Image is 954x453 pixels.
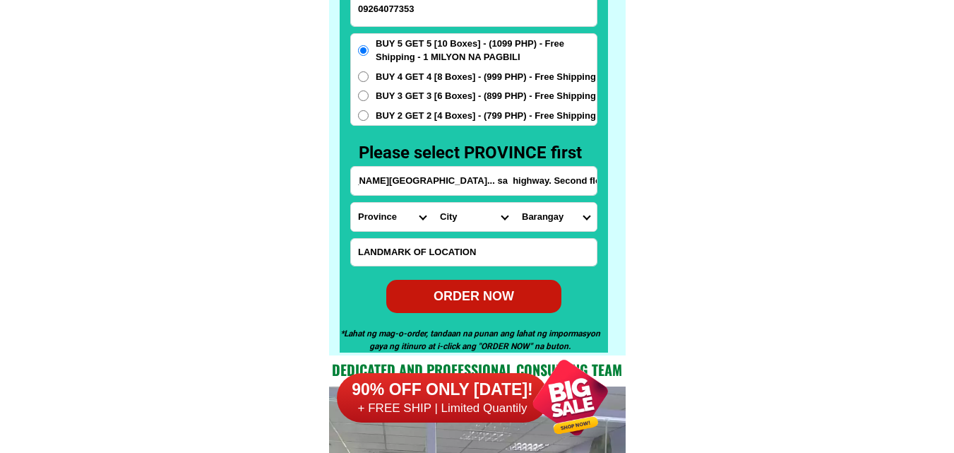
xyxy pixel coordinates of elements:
h5: *Lahat ng mag-o-order, tandaan na punan ang lahat ng impormasyon gaya ng itinuro at i-click ang "... [333,327,608,353]
input: Input LANDMARKOFLOCATION [351,239,597,266]
select: Select province [351,203,433,231]
span: BUY 4 GET 4 [8 Boxes] - (999 PHP) - Free Shipping [376,70,596,84]
select: Select commune [515,203,597,231]
span: BUY 3 GET 3 [6 Boxes] - (899 PHP) - Free Shipping [376,89,596,103]
input: BUY 4 GET 4 [8 Boxes] - (999 PHP) - Free Shipping [358,71,369,82]
h6: + FREE SHIP | Limited Quantily [337,401,549,416]
h2: Dedicated and professional consulting team [329,359,626,380]
h6: 90% OFF ONLY [DATE]! [337,380,549,401]
input: BUY 5 GET 5 [10 Boxes] - (1099 PHP) - Free Shipping - 1 MILYON NA PAGBILI [358,45,369,56]
input: Input address [351,167,597,195]
span: BUY 2 GET 2 [4 Boxes] - (799 PHP) - Free Shipping [376,109,596,123]
input: BUY 3 GET 3 [6 Boxes] - (899 PHP) - Free Shipping [358,90,369,101]
select: Select district [433,203,515,231]
input: BUY 2 GET 2 [4 Boxes] - (799 PHP) - Free Shipping [358,110,369,121]
div: ORDER NOW [378,286,570,307]
h3: Please select PROVINCE first [359,140,596,165]
span: BUY 5 GET 5 [10 Boxes] - (1099 PHP) - Free Shipping - 1 MILYON NA PAGBILI [376,37,597,64]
